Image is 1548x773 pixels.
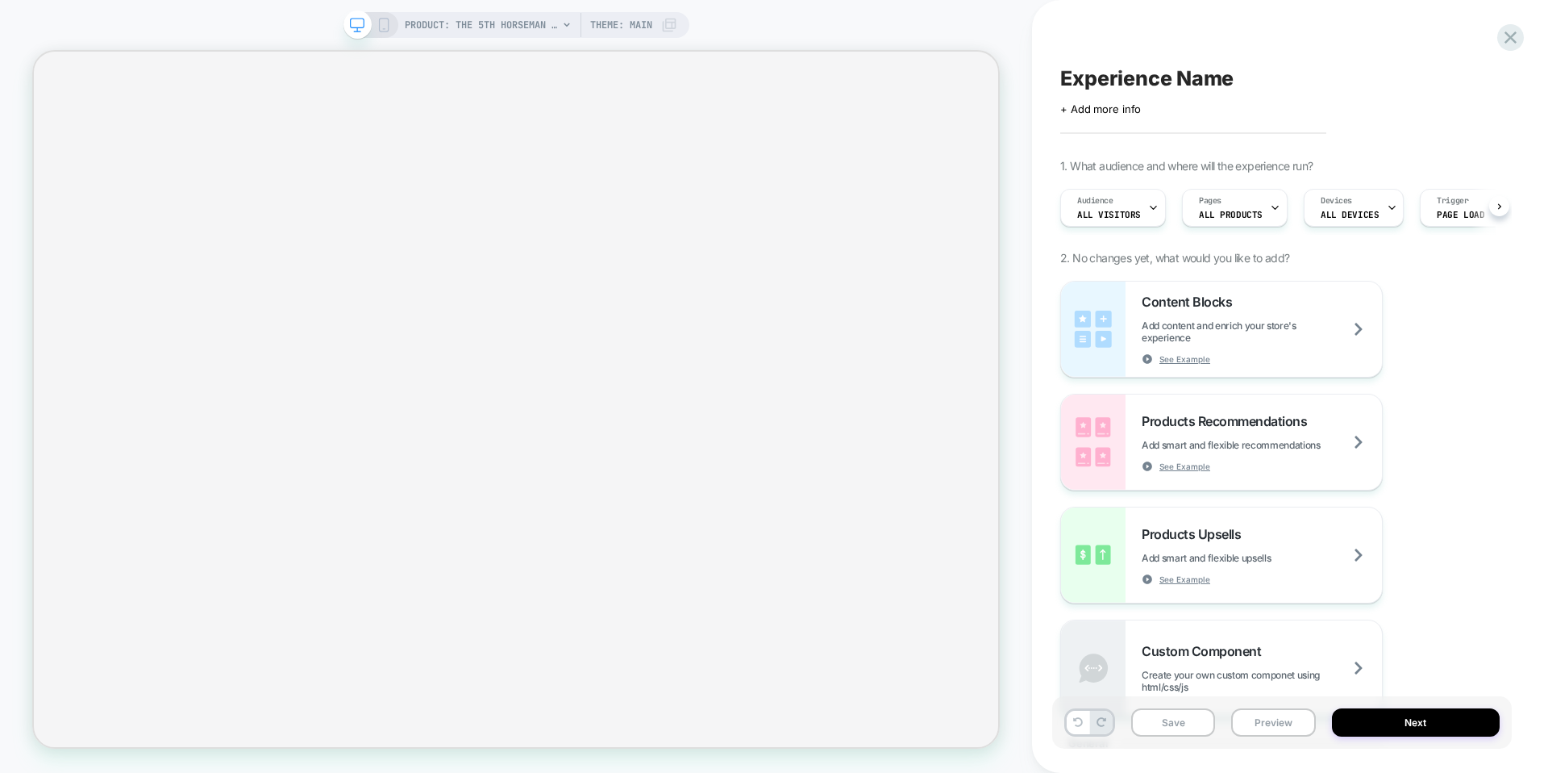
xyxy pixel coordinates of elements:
span: Create your own custom componet using html/css/js [1142,669,1382,693]
span: Experience Name [1060,66,1234,90]
span: Products Upsells [1142,526,1249,542]
span: See Example [1159,461,1210,472]
span: Products Recommendations [1142,413,1315,429]
span: Devices [1321,195,1352,207]
span: Content Blocks [1142,294,1240,310]
span: PRODUCT: The 5th Horseman [book [PERSON_NAME] 9780446699310] [405,12,558,38]
span: See Example [1159,353,1210,365]
span: All Visitors [1077,209,1141,220]
button: Preview [1231,708,1315,737]
span: + Add more info [1060,102,1141,115]
span: 2. No changes yet, what would you like to add? [1060,251,1289,265]
span: ALL PRODUCTS [1199,209,1263,220]
button: Next [1332,708,1500,737]
span: Add smart and flexible recommendations [1142,439,1361,451]
span: ALL DEVICES [1321,209,1379,220]
span: See Example [1159,574,1210,585]
span: Trigger [1437,195,1468,207]
button: Save [1131,708,1215,737]
span: Audience [1077,195,1113,207]
span: Custom Component [1142,643,1269,659]
span: 1. What audience and where will the experience run? [1060,159,1313,173]
span: Pages [1199,195,1221,207]
span: Add smart and flexible upsells [1142,552,1311,564]
span: Add content and enrich your store's experience [1142,320,1382,344]
span: Theme: MAIN [590,12,652,38]
span: Page Load [1437,209,1484,220]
